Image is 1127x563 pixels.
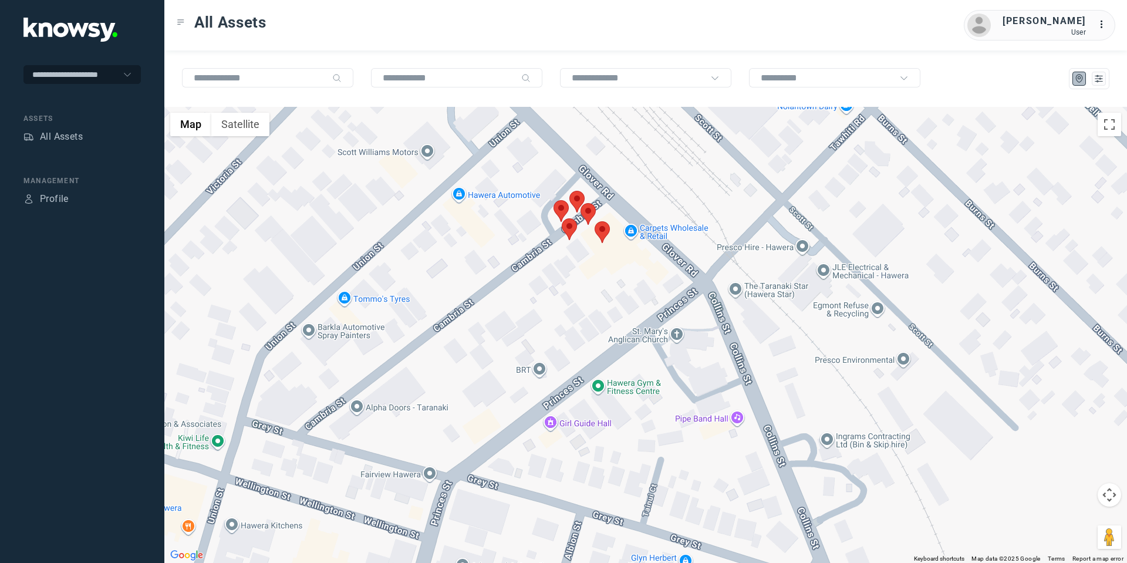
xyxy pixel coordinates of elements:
[177,18,185,26] div: Toggle Menu
[521,73,531,83] div: Search
[170,113,211,136] button: Show street map
[23,194,34,204] div: Profile
[1098,18,1112,32] div: :
[40,130,83,144] div: All Assets
[1003,14,1086,28] div: [PERSON_NAME]
[23,130,83,144] a: AssetsAll Assets
[1098,113,1121,136] button: Toggle fullscreen view
[23,113,141,124] div: Assets
[1074,73,1085,84] div: Map
[332,73,342,83] div: Search
[23,18,117,42] img: Application Logo
[40,192,69,206] div: Profile
[167,548,206,563] img: Google
[971,555,1040,562] span: Map data ©2025 Google
[167,548,206,563] a: Open this area in Google Maps (opens a new window)
[967,14,991,37] img: avatar.png
[23,192,69,206] a: ProfileProfile
[1094,73,1104,84] div: List
[914,555,964,563] button: Keyboard shortcuts
[211,113,269,136] button: Show satellite imagery
[1072,555,1123,562] a: Report a map error
[1098,18,1112,33] div: :
[1003,28,1086,36] div: User
[194,12,266,33] span: All Assets
[23,176,141,186] div: Management
[1098,20,1110,29] tspan: ...
[23,132,34,142] div: Assets
[1098,483,1121,507] button: Map camera controls
[1048,555,1065,562] a: Terms
[1098,525,1121,549] button: Drag Pegman onto the map to open Street View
